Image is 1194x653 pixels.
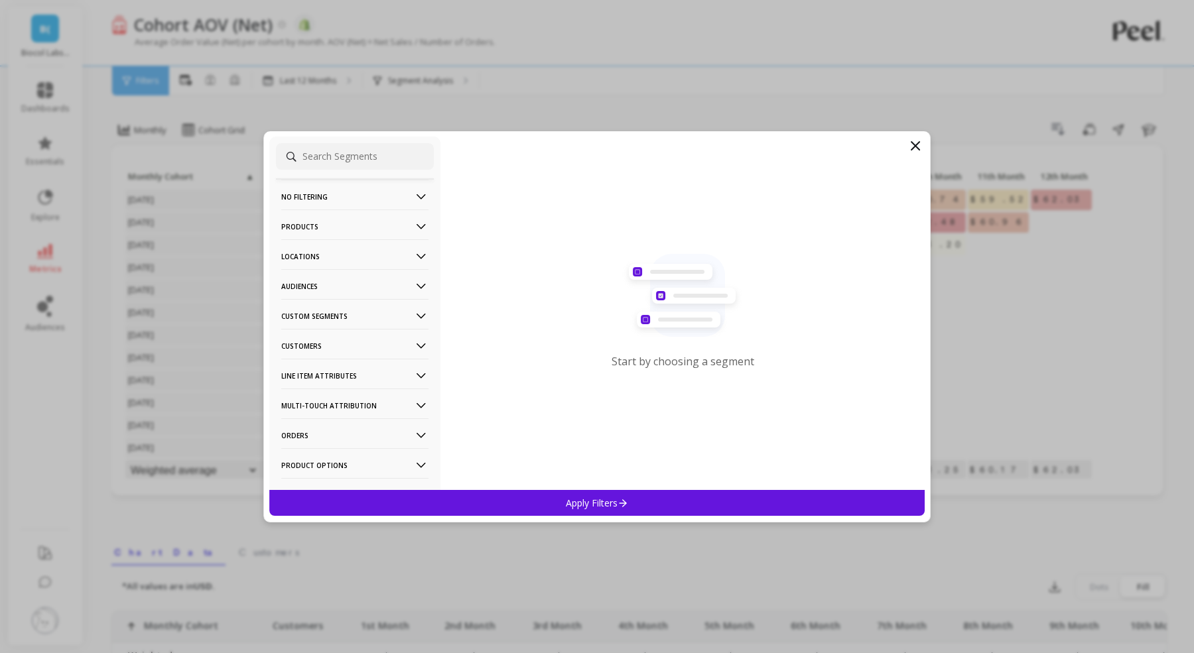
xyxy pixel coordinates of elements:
p: Apply Filters [566,497,629,509]
p: Multi-Touch Attribution [281,388,429,422]
p: Products [281,209,429,243]
p: Orders [281,418,429,452]
p: Customers [281,329,429,363]
p: No filtering [281,180,429,213]
input: Search Segments [276,143,434,170]
p: Start by choosing a segment [612,354,754,369]
p: Custom Segments [281,299,429,333]
p: Subscriptions [281,478,429,512]
p: Locations [281,239,429,273]
p: Audiences [281,269,429,303]
p: Product Options [281,448,429,482]
p: Line Item Attributes [281,359,429,392]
